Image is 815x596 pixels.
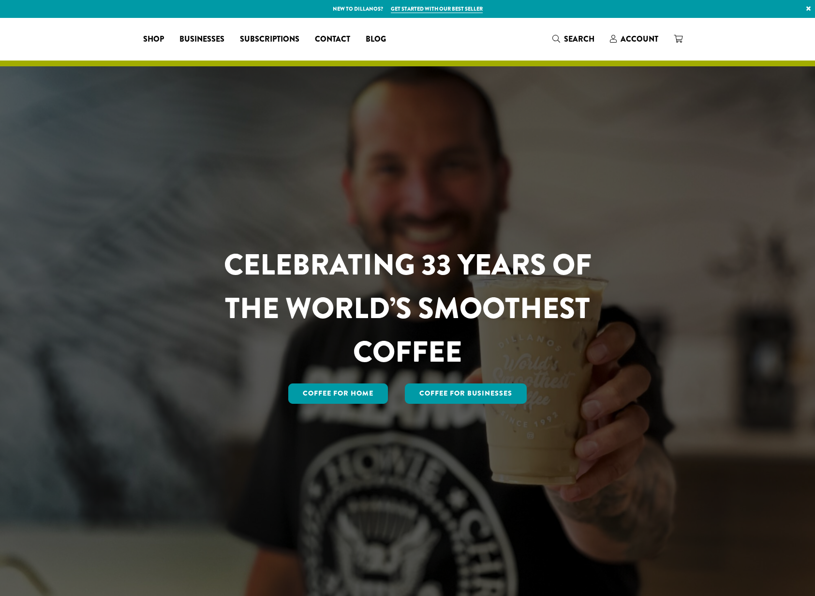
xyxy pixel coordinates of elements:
span: Shop [143,33,164,46]
h1: CELEBRATING 33 YEARS OF THE WORLD’S SMOOTHEST COFFEE [195,243,620,374]
span: Businesses [179,33,224,46]
a: Coffee For Businesses [405,383,527,404]
a: Coffee for Home [288,383,388,404]
span: Blog [366,33,386,46]
span: Search [564,33,594,45]
span: Account [621,33,658,45]
a: Shop [135,31,172,47]
span: Subscriptions [240,33,299,46]
span: Contact [315,33,350,46]
a: Search [545,31,602,47]
a: Get started with our best seller [391,5,483,13]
